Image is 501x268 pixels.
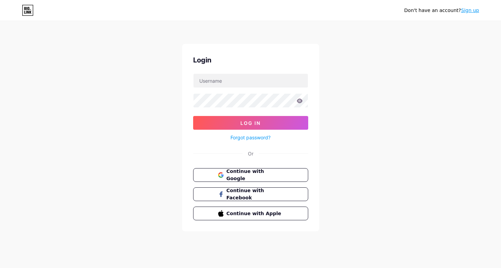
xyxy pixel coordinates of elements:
[226,187,283,201] span: Continue with Facebook
[193,187,308,201] button: Continue with Facebook
[193,55,308,65] div: Login
[240,120,261,126] span: Log In
[193,168,308,182] button: Continue with Google
[461,8,479,13] a: Sign up
[226,210,283,217] span: Continue with Apple
[404,7,479,14] div: Don't have an account?
[248,150,253,157] div: Or
[193,74,308,88] input: Username
[226,168,283,182] span: Continue with Google
[230,134,271,141] a: Forgot password?
[193,116,308,130] button: Log In
[193,207,308,220] button: Continue with Apple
